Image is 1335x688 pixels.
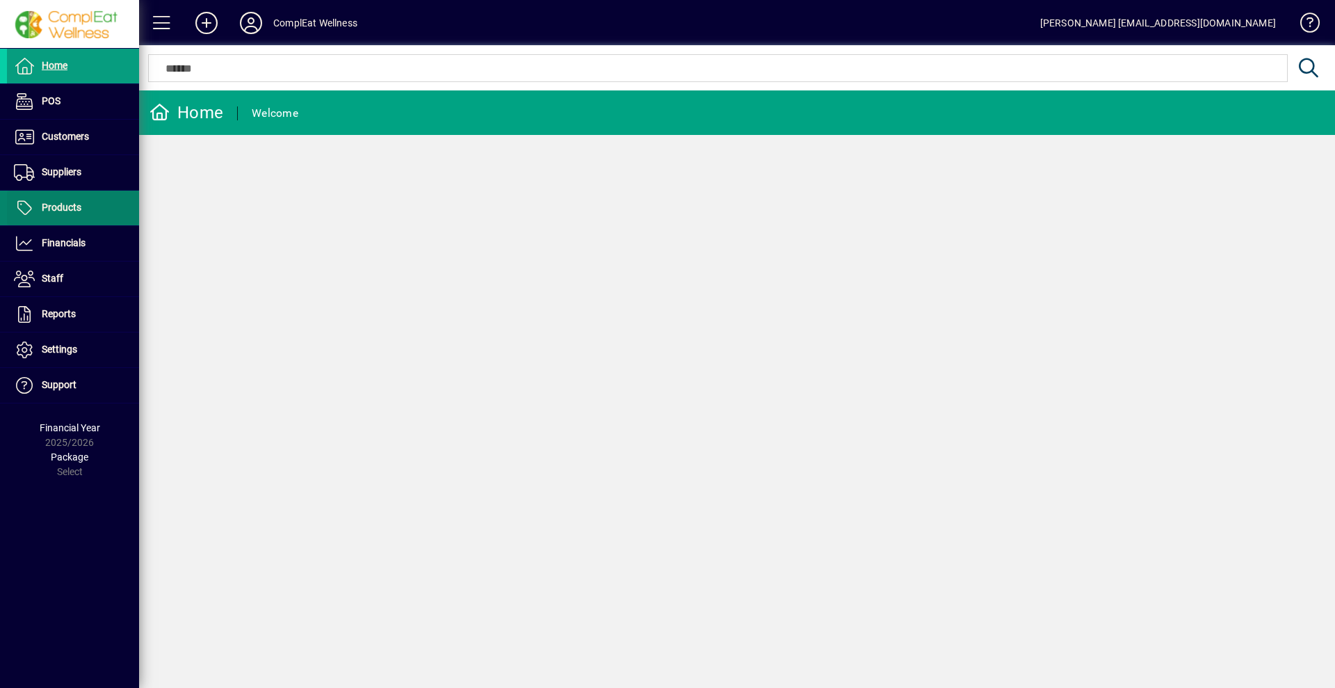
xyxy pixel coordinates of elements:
a: Knowledge Base [1290,3,1318,48]
a: Settings [7,333,139,367]
div: Home [149,102,223,124]
span: Customers [42,131,89,142]
a: POS [7,84,139,119]
a: Reports [7,297,139,332]
span: Financial Year [40,422,100,433]
span: Reports [42,308,76,319]
div: [PERSON_NAME] [EMAIL_ADDRESS][DOMAIN_NAME] [1040,12,1276,34]
span: Support [42,379,76,390]
span: Home [42,60,67,71]
a: Products [7,191,139,225]
a: Suppliers [7,155,139,190]
a: Customers [7,120,139,154]
a: Support [7,368,139,403]
span: Products [42,202,81,213]
a: Staff [7,262,139,296]
span: Staff [42,273,63,284]
div: ComplEat Wellness [273,12,357,34]
a: Financials [7,226,139,261]
span: Financials [42,237,86,248]
span: Suppliers [42,166,81,177]
span: POS [42,95,60,106]
button: Add [184,10,229,35]
div: Welcome [252,102,298,125]
span: Settings [42,344,77,355]
span: Package [51,451,88,463]
button: Profile [229,10,273,35]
